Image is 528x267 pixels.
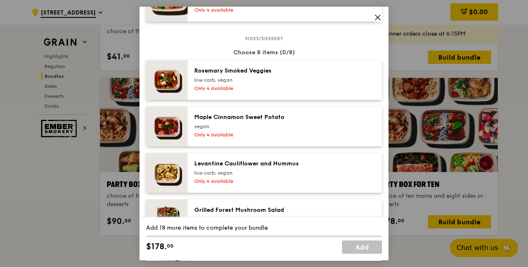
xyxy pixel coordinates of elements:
img: daily_normal_Maple_Cinnamon_Sweet_Potato__Horizontal_.jpg [146,107,188,146]
div: Only 4 available [194,131,343,138]
span: $178. [146,240,167,253]
div: Grilled Forest Mushroom Salad [194,206,343,214]
div: Maple Cinnamon Sweet Potato [194,113,343,121]
div: Only 4 available [194,85,343,92]
img: daily_normal_Thyme-Rosemary-Zucchini-HORZ.jpg [146,60,188,100]
a: Add [342,240,382,254]
div: vegan [194,123,343,130]
span: 00 [167,243,174,249]
div: low carb, vegan [194,216,343,223]
div: Add 18 more items to complete your bundle [146,224,382,232]
div: low carb, vegan [194,170,343,176]
div: Rosemary Smoked Veggies [194,67,343,75]
div: low carb, vegan [194,77,343,83]
div: Only 4 available [194,178,343,184]
img: daily_normal_Levantine_Cauliflower_and_Hummus__Horizontal_.jpg [146,153,188,193]
span: Sides/dessert [242,35,286,42]
div: Only 4 available [194,7,343,13]
img: daily_normal_Grilled-Forest-Mushroom-Salad-HORZ.jpg [146,199,188,231]
div: Choose 8 items (0/8) [146,49,382,57]
div: Levantine Cauliflower and Hummus [194,160,343,168]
